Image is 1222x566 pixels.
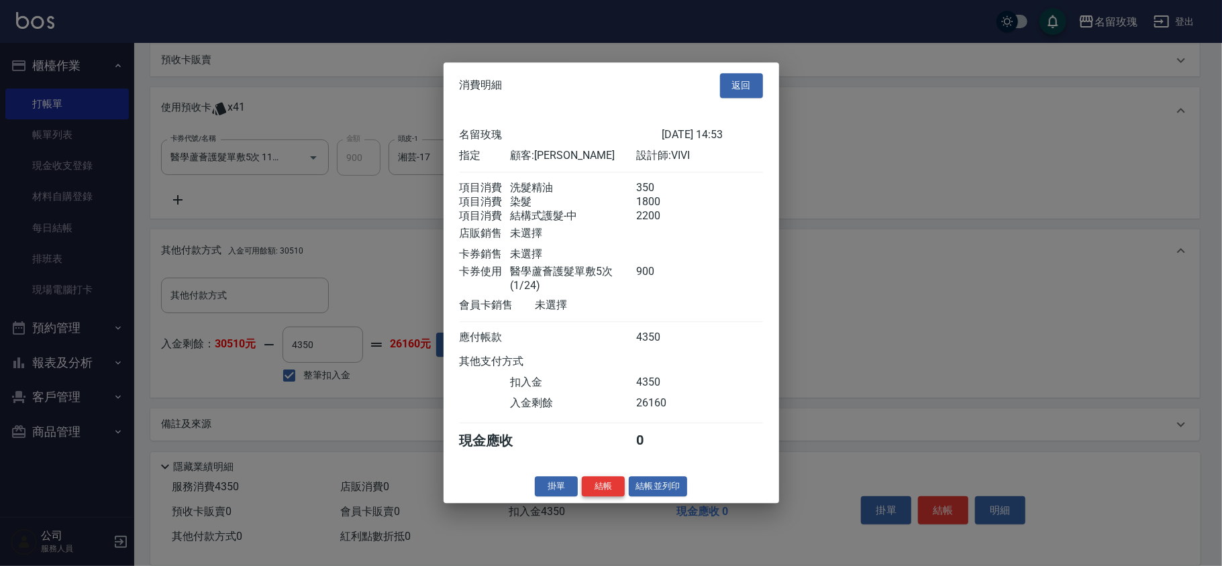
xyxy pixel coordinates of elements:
[662,128,763,142] div: [DATE] 14:53
[510,265,636,292] div: 醫學蘆薈護髮單敷5次(1/24)
[636,209,686,223] div: 2200
[636,396,686,410] div: 26160
[460,355,561,369] div: 其他支付方式
[460,247,510,262] div: 卡券銷售
[636,376,686,390] div: 4350
[460,79,503,93] span: 消費明細
[636,195,686,209] div: 1800
[460,265,510,292] div: 卡券使用
[536,298,662,313] div: 未選擇
[629,476,687,497] button: 結帳並列印
[460,432,536,450] div: 現金應收
[460,128,662,142] div: 名留玫瑰
[510,376,636,390] div: 扣入金
[636,265,686,292] div: 900
[460,227,510,241] div: 店販銷售
[460,195,510,209] div: 項目消費
[636,331,686,345] div: 4350
[510,209,636,223] div: 結構式護髮-中
[460,149,510,163] div: 指定
[510,227,636,241] div: 未選擇
[510,247,636,262] div: 未選擇
[582,476,625,497] button: 結帳
[460,181,510,195] div: 項目消費
[510,181,636,195] div: 洗髮精油
[636,432,686,450] div: 0
[510,396,636,410] div: 入金剩餘
[636,149,762,163] div: 設計師: VIVI
[460,331,510,345] div: 應付帳款
[535,476,578,497] button: 掛單
[720,73,763,98] button: 返回
[460,298,536,313] div: 會員卡銷售
[636,181,686,195] div: 350
[510,195,636,209] div: 染髮
[510,149,636,163] div: 顧客: [PERSON_NAME]
[460,209,510,223] div: 項目消費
